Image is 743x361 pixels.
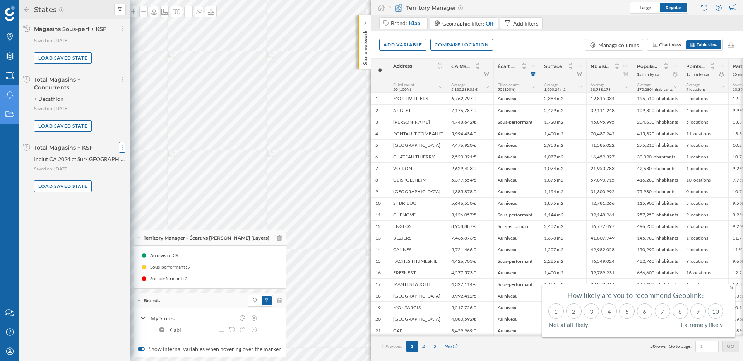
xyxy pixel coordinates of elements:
[686,72,709,77] div: 15 min by car
[375,223,381,230] div: 12
[389,209,447,220] div: CHENOVE
[493,232,540,244] div: Au niveau
[586,128,633,139] div: 70,487.242
[584,303,599,319] div: 3
[650,343,656,349] span: 50
[633,255,682,267] div: 482,760 inhabitants
[498,87,515,92] span: 50 (100%)
[375,107,378,114] div: 2
[640,5,651,10] span: Large
[540,128,586,139] div: 1,400 m2
[375,154,378,160] div: 6
[389,93,447,104] div: MONTIVILLIERS
[619,303,635,319] div: 5
[682,151,728,162] div: 1 locations
[637,63,659,69] span: Population
[375,189,378,195] div: 9
[389,186,447,197] div: [GEOGRAPHIC_DATA]
[540,313,586,325] div: 1,313 m2
[586,255,633,267] div: 46,549.024
[493,162,540,174] div: Au niveau
[633,186,682,197] div: 75,980 inhabitants
[447,197,493,209] div: 5,646,550 €
[540,93,586,104] div: 2,364 m2
[669,343,692,350] span: Go to page:
[540,186,586,197] div: 1,194 m2
[389,232,447,244] div: BEZIERS
[375,328,381,334] div: 21
[442,20,484,27] span: Geographic filter:
[393,63,412,69] span: Address
[586,278,633,290] div: 23,078.764
[150,275,188,283] span: Sur-performant : 2
[447,220,493,232] div: 8,958,887 €
[451,82,465,87] span: Average
[598,41,639,49] div: Manage columns
[637,72,660,77] div: 15 min by car
[447,301,493,313] div: 5,517,726 €
[391,19,423,27] div: Brand:
[708,303,723,319] div: 10
[447,128,493,139] div: 5,994,434 €
[633,116,682,128] div: 204,630 inhabitants
[682,209,728,220] div: 9 locations
[549,321,588,329] span: Not at all likely
[30,3,58,16] h2: States
[601,303,617,319] div: 4
[666,343,667,349] span: .
[547,291,725,299] div: How likely are you to recommend Geoblink?
[447,267,493,278] div: 4,577,573 €
[375,247,381,253] div: 14
[633,267,682,278] div: 666,600 inhabitants
[540,104,586,116] div: 2,429 m2
[493,220,540,232] div: Sur-performant
[586,174,633,186] div: 57,890.715
[389,278,447,290] div: MANTES LA JOLIE
[586,220,633,232] div: 46,777.497
[389,325,447,336] div: GAP
[447,325,493,336] div: 3,459,969 €
[34,105,126,112] p: Saved on: [DATE]
[591,87,611,92] span: 38,538.173
[586,244,633,255] div: 42,982.058
[375,316,381,322] div: 20
[540,232,586,244] div: 1,698 m2
[447,186,493,197] div: 4,385,878 €
[389,128,447,139] div: PONTAULT COMBAULT
[540,301,586,313] div: 1,677 m2
[375,235,381,241] div: 13
[540,139,586,151] div: 2,953 m2
[655,303,670,319] div: 7
[447,244,493,255] div: 5,721,466 €
[389,174,447,186] div: GEISPOLSHEIM
[633,104,682,116] div: 109,350 inhabitants
[682,197,728,209] div: 5 locations
[375,212,381,218] div: 11
[673,303,688,319] div: 8
[447,209,493,220] div: 3,126,057 €
[389,255,447,267] div: FACHES THUMESNIL
[544,87,566,92] span: 1,600.24 m2
[375,270,381,276] div: 16
[586,197,633,209] div: 42,781.266
[409,19,422,27] span: Kiabi
[633,139,682,151] div: 275,210 inhabitants
[540,325,586,336] div: 1,504 m2
[633,209,682,220] div: 257,250 inhabitants
[447,174,493,186] div: 5,379,554 €
[168,326,185,334] div: Kiabi
[493,290,540,301] div: Au niveau
[389,116,447,128] div: [PERSON_NAME]
[486,19,494,27] div: Off
[633,232,682,244] div: 145,980 inhabitants
[451,63,470,69] span: CA Magasin 2024
[389,220,447,232] div: ENGLOS
[389,151,447,162] div: CHATEAU THIERRY
[633,93,682,104] div: 196,510 inhabitants
[682,186,728,197] div: 0 locations
[591,82,604,87] span: Average
[34,155,126,163] span: Inclut CA 2024 et Sur/[GEOGRAPHIC_DATA].
[544,63,562,69] span: Surface
[375,293,381,299] div: 18
[633,162,682,174] div: 42,630 inhabitants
